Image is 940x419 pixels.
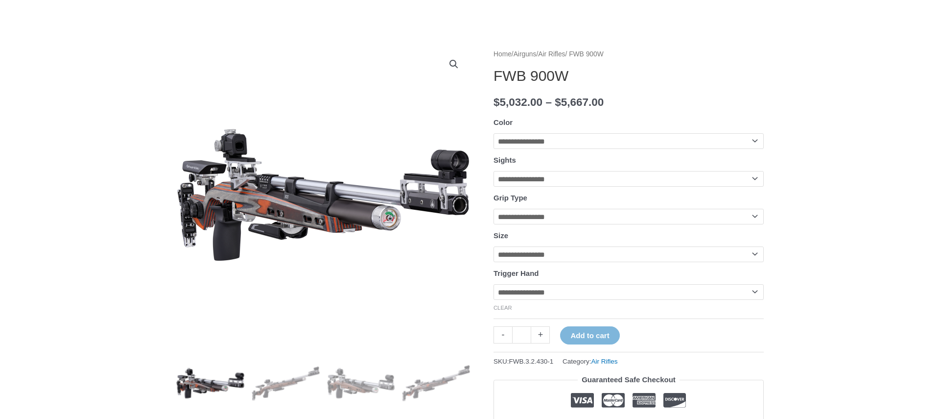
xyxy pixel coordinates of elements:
img: FWB 900W [176,349,244,418]
label: Trigger Hand [493,269,539,277]
a: - [493,326,512,344]
a: Air Rifles [591,358,618,365]
span: SKU: [493,355,553,368]
label: Color [493,118,513,126]
img: FWB 900W - Image 3 [327,349,395,418]
span: FWB.3.2.430-1 [509,358,554,365]
button: Add to cart [560,326,619,345]
nav: Breadcrumb [493,48,764,61]
input: Product quantity [512,326,531,344]
h1: FWB 900W [493,67,764,85]
bdi: 5,667.00 [555,96,604,108]
label: Grip Type [493,194,527,202]
span: $ [493,96,500,108]
a: Air Rifles [538,50,565,58]
span: – [545,96,552,108]
span: $ [555,96,561,108]
label: Sights [493,156,516,164]
a: Home [493,50,512,58]
img: FWB 900W - Image 4 [402,349,470,418]
bdi: 5,032.00 [493,96,542,108]
a: Clear options [493,305,512,311]
img: FWB 900W - Image 2 [252,349,320,418]
legend: Guaranteed Safe Checkout [578,373,680,387]
span: Category: [563,355,618,368]
label: Size [493,231,508,240]
a: View full-screen image gallery [445,55,463,73]
a: Airguns [514,50,537,58]
a: + [531,326,550,344]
